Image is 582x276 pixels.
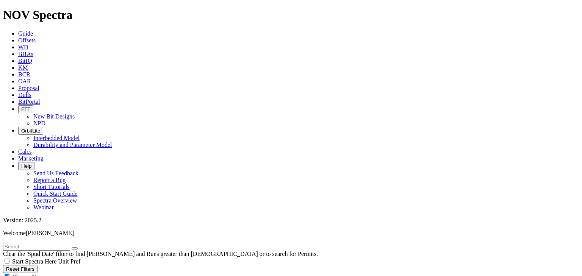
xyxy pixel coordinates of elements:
[12,258,56,265] span: Start Spectra Here
[58,258,80,265] span: Unit Pref
[18,44,28,50] a: WD
[33,113,75,120] a: New Bit Designs
[3,251,318,257] span: Clear the 'Spud Date' filter to find [PERSON_NAME] and Runs greater than [DEMOGRAPHIC_DATA] or to...
[3,8,579,22] h1: NOV Spectra
[21,128,40,134] span: OrbitLite
[5,259,9,264] input: Start Spectra Here
[3,265,38,273] button: Reset Filters
[18,64,28,71] a: KM
[33,190,77,197] a: Quick Start Guide
[3,217,579,224] div: Version: 2025.2
[18,51,33,57] a: BHAs
[33,120,45,126] a: NPD
[33,197,77,204] a: Spectra Overview
[3,243,70,251] input: Search
[33,204,54,211] a: Webinar
[18,85,39,91] a: Proposal
[18,37,36,44] a: Offsets
[18,162,34,170] button: Help
[18,58,32,64] a: BitIQ
[18,127,43,135] button: OrbitLite
[18,155,44,162] a: Marketing
[26,230,74,236] span: [PERSON_NAME]
[18,92,31,98] a: Dulls
[18,78,31,84] a: OAR
[18,98,40,105] a: BitPortal
[33,170,78,176] a: Send Us Feedback
[18,148,32,155] a: Calcs
[18,71,30,78] a: BCR
[21,163,31,169] span: Help
[33,142,112,148] a: Durability and Parameter Model
[21,106,30,112] span: FTT
[18,30,33,37] a: Guide
[33,184,70,190] a: Short Tutorials
[3,230,579,237] p: Welcome
[18,105,33,113] button: FTT
[33,135,80,141] a: Interbedded Model
[33,177,66,183] a: Report a Bug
